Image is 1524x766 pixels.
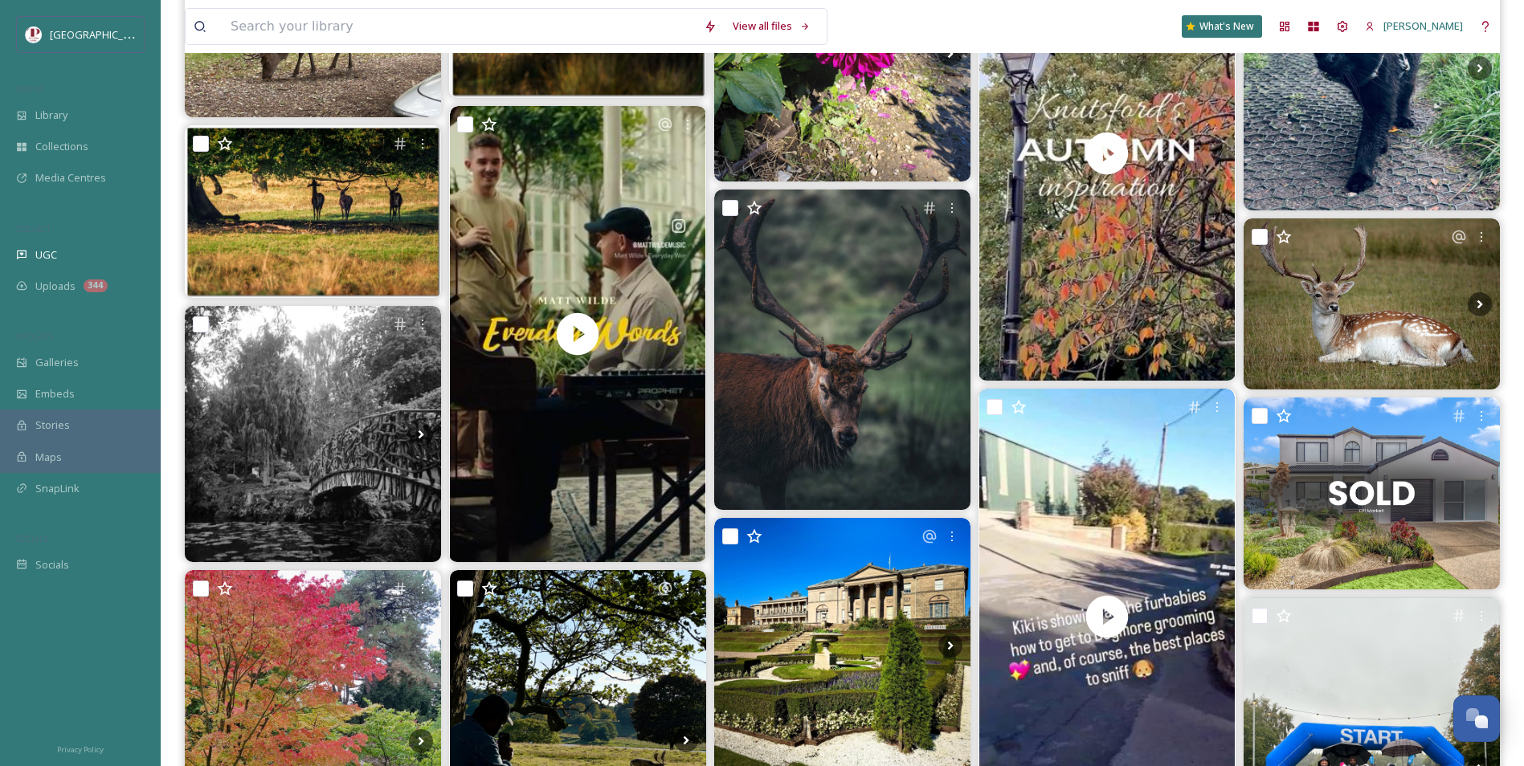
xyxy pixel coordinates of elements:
[16,330,53,342] span: WIDGETS
[450,106,706,561] video: “When music and scenery collide, magic happens’’ We love seeing artists bring their creativity to...
[35,247,57,263] span: UGC
[1244,397,1500,589] img: SOLD Off Market | 14 Melville Place, Tatton Thinking about selling your property? It's more than ...
[35,557,69,572] span: Socials
[57,739,104,758] a: Privacy Policy
[26,26,42,43] img: download%20(5).png
[16,222,51,234] span: COLLECT
[1244,218,1500,389] img: A few photos of some of the magnificent wildlife from around the UK #nationaltrust #deerphotograp...
[450,106,706,561] img: thumbnail
[714,189,970,510] img: Cernunnos The stag as more than flesh — the Horned God incarnate. A guardian of wild places, crow...
[1383,18,1463,33] span: [PERSON_NAME]
[1357,10,1471,42] a: [PERSON_NAME]
[84,279,108,292] div: 344
[223,9,696,44] input: Search your library
[16,532,48,544] span: SOCIALS
[35,139,88,154] span: Collections
[35,170,106,185] span: Media Centres
[16,83,44,95] span: MEDIA
[35,355,79,370] span: Galleries
[725,10,819,42] a: View all files
[185,306,441,562] img: Last of the shots taken at Tatton Park on the Superb. I will have to take it out again. Camera: V...
[35,450,62,465] span: Maps
[57,744,104,755] span: Privacy Policy
[35,279,76,294] span: Uploads
[50,26,152,42] span: [GEOGRAPHIC_DATA]
[1182,15,1262,38] a: What's New
[185,125,441,298] img: Red Deers. Three Musketeers. #reddeer #reddeerrut #tattonpark #naturephotography #sonyalpha #sony...
[35,386,75,401] span: Embeds
[1453,695,1500,742] button: Open Chat
[35,418,70,433] span: Stories
[35,481,80,496] span: SnapLink
[35,108,67,123] span: Library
